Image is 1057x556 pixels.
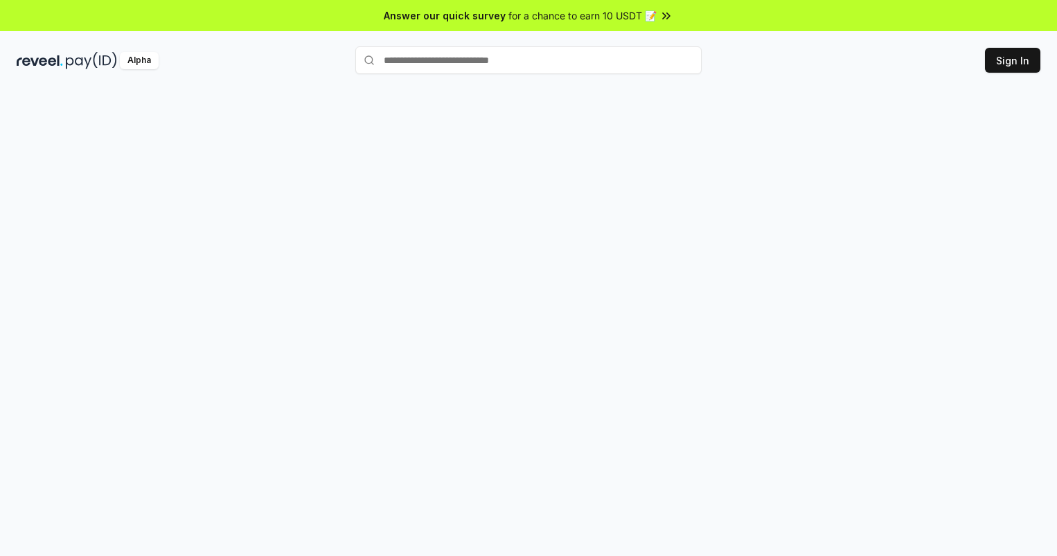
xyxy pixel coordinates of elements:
img: reveel_dark [17,52,63,69]
div: Alpha [120,52,159,69]
span: Answer our quick survey [384,8,506,23]
button: Sign In [985,48,1040,73]
span: for a chance to earn 10 USDT 📝 [508,8,657,23]
img: pay_id [66,52,117,69]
